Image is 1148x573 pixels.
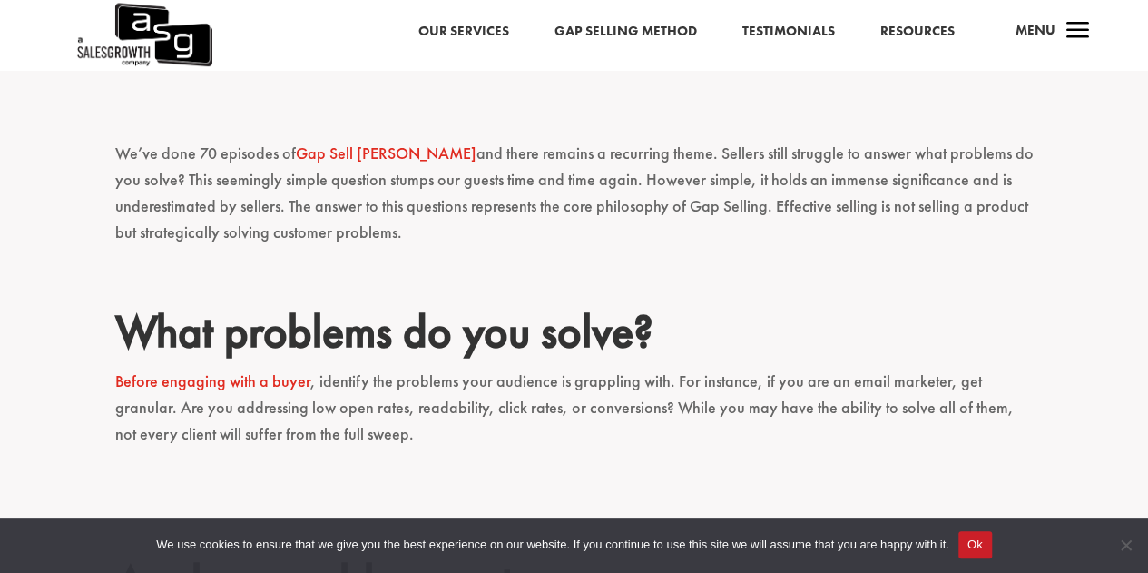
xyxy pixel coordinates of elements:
a: Testimonials [741,20,834,44]
p: , identify the problems your audience is grappling with. For instance, if you are an email market... [115,369,1034,463]
a: Gap Sell [PERSON_NAME] [296,143,476,163]
span: Menu [1015,21,1055,39]
button: Ok [958,531,992,558]
h2: What problems do you solve? [115,304,1034,368]
span: We use cookies to ensure that we give you the best experience on our website. If you continue to ... [156,536,948,554]
p: We’ve done 70 episodes of and there remains a recurring theme. Sellers still struggle to answer w... [115,141,1034,262]
a: Resources [879,20,954,44]
a: Gap Selling Method [554,20,696,44]
iframe: Embedded CTA [257,463,892,554]
span: a [1059,14,1095,50]
span: No [1116,536,1134,554]
a: Before engaging with a buyer [115,370,310,391]
a: Our Services [417,20,508,44]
